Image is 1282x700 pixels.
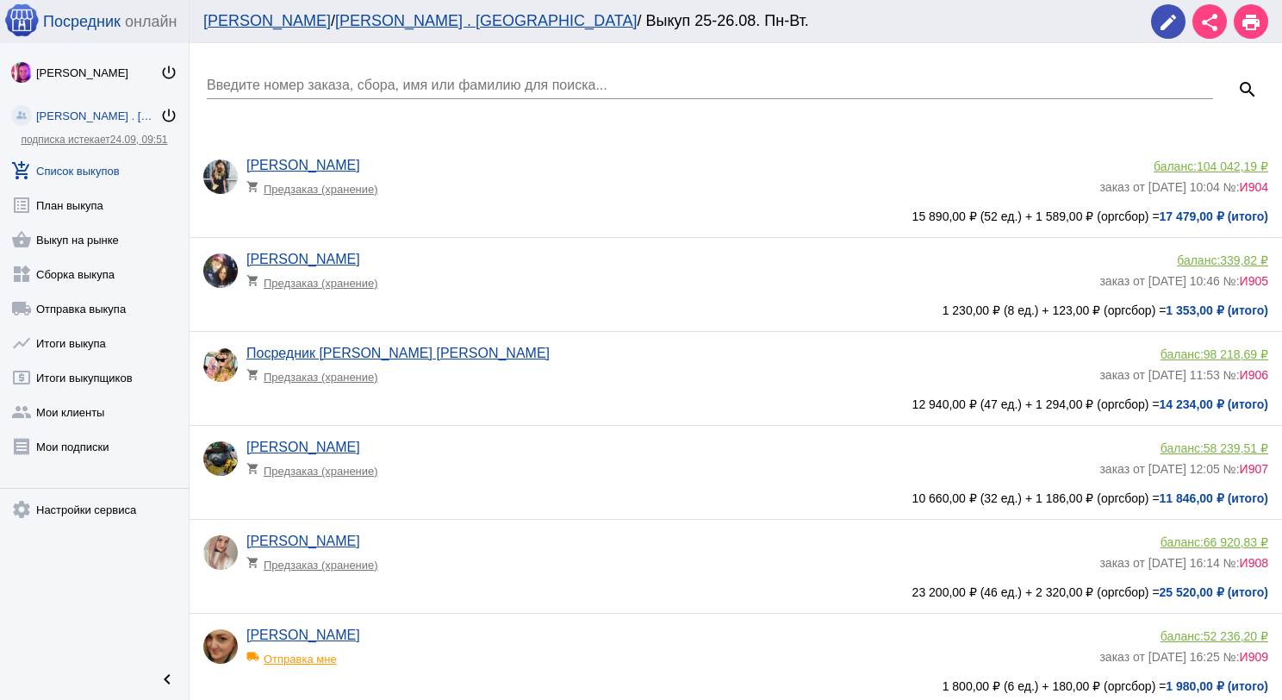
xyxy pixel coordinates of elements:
[246,549,389,572] div: Предзаказ (хранение)
[160,64,177,81] mat-icon: power_settings_new
[1197,159,1268,173] span: 104 042,19 ₽
[36,66,160,79] div: [PERSON_NAME]
[246,462,264,475] mat-icon: shopping_cart
[246,628,360,642] a: [PERSON_NAME]
[1204,347,1268,361] span: 98 218,69 ₽
[203,209,1268,223] div: 15 890,00 ₽ (52 ед.) + 1 589,00 ₽ (оргсбор) =
[203,491,1268,505] div: 10 660,00 ₽ (32 ед.) + 1 186,00 ₽ (оргсбор) =
[1158,12,1179,33] mat-icon: edit
[1241,12,1261,33] mat-icon: print
[36,109,160,122] div: [PERSON_NAME] . [GEOGRAPHIC_DATA]
[4,3,39,37] img: apple-icon-60x60.png
[1099,253,1268,267] div: баланс:
[1160,491,1268,505] b: 11 846,00 ₽ (итого)
[1166,303,1268,317] b: 1 353,00 ₽ (итого)
[1240,274,1268,288] span: И905
[1220,253,1268,267] span: 339,82 ₽
[11,229,32,250] mat-icon: shopping_basket
[246,440,360,454] a: [PERSON_NAME]
[203,12,331,29] a: [PERSON_NAME]
[11,160,32,181] mat-icon: add_shopping_cart
[1099,361,1268,382] div: заказ от [DATE] 11:53 №:
[246,267,389,290] div: Предзаказ (хранение)
[11,264,32,284] mat-icon: widgets
[1099,455,1268,476] div: заказ от [DATE] 12:05 №:
[246,252,360,266] a: [PERSON_NAME]
[1099,267,1268,288] div: заказ от [DATE] 10:46 №:
[43,13,121,31] span: Посредник
[1204,535,1268,549] span: 66 920,83 ₽
[246,180,264,193] mat-icon: shopping_cart
[1099,643,1268,664] div: заказ от [DATE] 16:25 №:
[203,253,238,288] img: yodHRhK-OHw.jpg
[1204,441,1268,455] span: 58 239,51 ₽
[246,346,550,360] a: Посредник [PERSON_NAME] [PERSON_NAME]
[203,12,1134,30] div: / / Выкуп 25-26.08. Пн-Вт.
[157,669,177,690] mat-icon: chevron_left
[203,347,238,382] img: klfIT1i2k3saJfNGA6XPqTU7p5ZjdXiiDsm8fFA7nihaIQp9Knjm0Fohy3f__4ywE27KCYV1LPWaOQBexqZpekWk.jpg
[1099,441,1268,455] div: баланс:
[1099,549,1268,570] div: заказ от [DATE] 16:14 №:
[1099,535,1268,549] div: баланс:
[246,643,389,666] div: Отправка мне
[203,629,238,664] img: lTMkEctRifZclLSmMfjPiqPo9_IitIQc7Zm9_kTpSvtuFf7FYwI_Wl6KSELaRxoJkUZJMTCIoWL9lUW6Yz6GDjvR.jpg
[1240,368,1268,382] span: И906
[11,62,32,83] img: 73xLq58P2BOqs-qIllg3xXCtabieAB0OMVER0XTxHpc0AjG-Rb2SSuXsq4It7hEfqgBcQNho.jpg
[203,159,238,194] img: -b3CGEZm7JiWNz4MSe0vK8oszDDqK_yjx-I-Zpe58LR35vGIgXxFA2JGcGbEMVaWNP5BujAwwLFBmyesmt8751GY.jpg
[1240,462,1268,476] span: И907
[1204,629,1268,643] span: 52 236,20 ₽
[203,303,1268,317] div: 1 230,00 ₽ (8 ед.) + 123,00 ₽ (оргсбор) =
[1099,347,1268,361] div: баланс:
[11,367,32,388] mat-icon: local_atm
[207,78,1213,93] input: Введите номер заказа, сбора, имя или фамилию для поиска...
[1199,12,1220,33] mat-icon: share
[1237,79,1258,100] mat-icon: search
[11,105,32,126] img: community_200.png
[246,173,389,196] div: Предзаказ (хранение)
[1160,209,1268,223] b: 17 479,00 ₽ (итого)
[1240,556,1268,570] span: И908
[11,436,32,457] mat-icon: receipt
[246,361,389,384] div: Предзаказ (хранение)
[246,455,389,478] div: Предзаказ (хранение)
[246,556,264,569] mat-icon: shopping_cart
[203,585,1268,599] div: 23 200,00 ₽ (46 ед.) + 2 320,00 ₽ (оргсбор) =
[246,274,264,287] mat-icon: shopping_cart
[246,534,360,548] a: [PERSON_NAME]
[203,397,1268,411] div: 12 940,00 ₽ (47 ед.) + 1 294,00 ₽ (оргсбор) =
[1160,397,1268,411] b: 14 234,00 ₽ (итого)
[246,158,360,172] a: [PERSON_NAME]
[11,333,32,353] mat-icon: show_chart
[11,195,32,216] mat-icon: list_alt
[160,107,177,124] mat-icon: power_settings_new
[203,679,1268,693] div: 1 800,00 ₽ (6 ед.) + 180,00 ₽ (оргсбор) =
[1240,180,1268,194] span: И904
[335,12,637,29] a: [PERSON_NAME] . [GEOGRAPHIC_DATA]
[203,535,238,570] img: jpYarlG_rMSRdqPbVPQVGBq6sjAws1PGEm5gZ1VrcU0z7HB6t_6-VAYqmDps2aDbz8He_Uz8T3ZkfUszj2kIdyl7.jpg
[21,134,167,146] a: подписка истекает24.09, 09:51
[11,402,32,422] mat-icon: group
[11,298,32,319] mat-icon: local_shipping
[1099,629,1268,643] div: баланс:
[110,134,168,146] span: 24.09, 09:51
[1099,159,1268,173] div: баланс:
[11,499,32,520] mat-icon: settings
[1099,173,1268,194] div: заказ от [DATE] 10:04 №:
[1166,679,1268,693] b: 1 980,00 ₽ (итого)
[246,650,264,663] mat-icon: local_shipping
[1160,585,1268,599] b: 25 520,00 ₽ (итого)
[125,13,177,31] span: онлайн
[246,368,264,381] mat-icon: shopping_cart
[203,441,238,476] img: cb3A35bvfs6zUmUEBbc7IYAm0iqRClzbqeh-q0YnHF5SWezaWbTwI8c8knYxUXofw7-X5GWz60i6ffkDaZffWxYL.jpg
